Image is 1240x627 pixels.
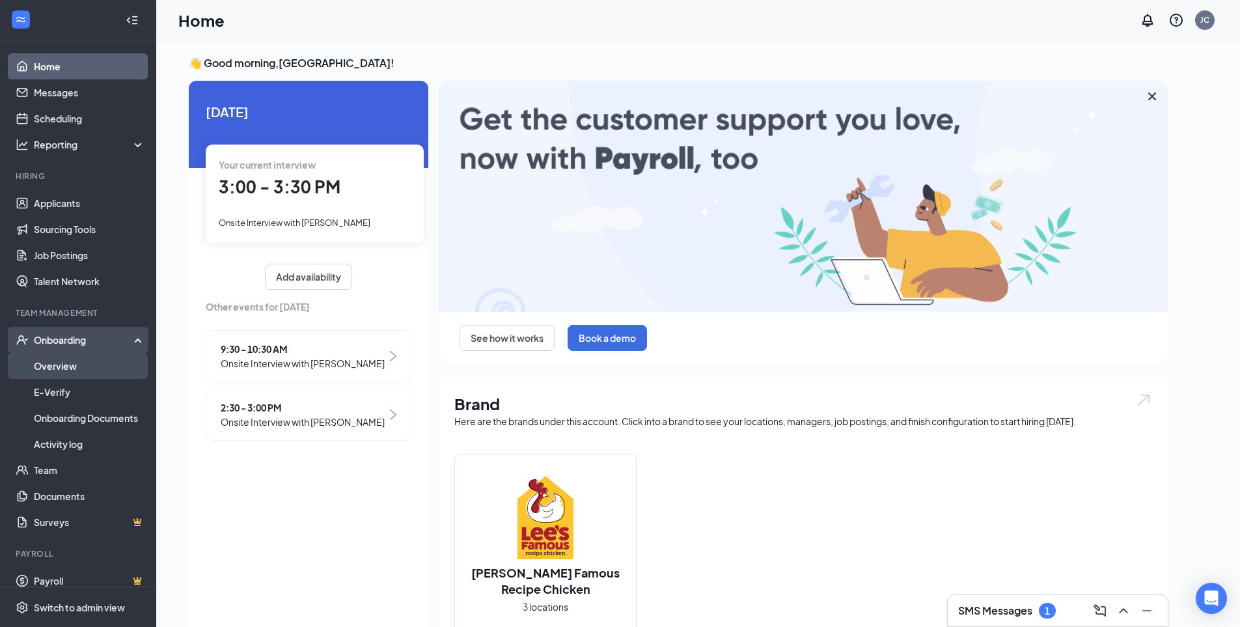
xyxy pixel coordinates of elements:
[34,509,145,535] a: SurveysCrown
[1140,12,1155,28] svg: Notifications
[34,431,145,457] a: Activity log
[189,56,1168,70] h3: 👋 Good morning, [GEOGRAPHIC_DATA] !
[16,307,143,318] div: Team Management
[34,379,145,405] a: E-Verify
[1137,600,1157,621] button: Minimize
[455,564,636,597] h2: [PERSON_NAME] Famous Recipe Chicken
[34,190,145,216] a: Applicants
[34,105,145,132] a: Scheduling
[34,53,145,79] a: Home
[568,325,647,351] button: Book a demo
[34,268,145,294] a: Talent Network
[34,405,145,431] a: Onboarding Documents
[221,415,385,429] span: Onsite Interview with [PERSON_NAME]
[958,604,1032,618] h3: SMS Messages
[1139,603,1155,619] svg: Minimize
[16,548,143,559] div: Payroll
[523,600,568,614] span: 3 locations
[219,217,370,228] span: Onsite Interview with [PERSON_NAME]
[34,242,145,268] a: Job Postings
[1092,603,1108,619] svg: ComposeMessage
[219,159,316,171] span: Your current interview
[504,476,587,559] img: Lee's Famous Recipe Chicken
[178,9,225,31] h1: Home
[1090,600,1110,621] button: ComposeMessage
[454,415,1152,428] div: Here are the brands under this account. Click into a brand to see your locations, managers, job p...
[1116,603,1131,619] svg: ChevronUp
[1113,600,1134,621] button: ChevronUp
[221,400,385,415] span: 2:30 - 3:00 PM
[16,601,29,614] svg: Settings
[1144,89,1160,104] svg: Cross
[221,356,385,370] span: Onsite Interview with [PERSON_NAME]
[34,457,145,483] a: Team
[34,601,125,614] div: Switch to admin view
[34,333,134,346] div: Onboarding
[34,79,145,105] a: Messages
[221,342,385,356] span: 9:30 - 10:30 AM
[34,353,145,379] a: Overview
[1168,12,1184,28] svg: QuestionInfo
[265,264,352,290] button: Add availability
[16,138,29,151] svg: Analysis
[1045,606,1050,617] div: 1
[454,393,1152,415] h1: Brand
[439,81,1168,312] img: payroll-large.gif
[34,483,145,509] a: Documents
[14,13,27,26] svg: WorkstreamLogo
[34,568,145,594] a: PayrollCrown
[16,171,143,182] div: Hiring
[34,216,145,242] a: Sourcing Tools
[460,325,555,351] button: See how it works
[1200,14,1209,25] div: JC
[1196,583,1227,614] div: Open Intercom Messenger
[219,176,340,197] span: 3:00 - 3:30 PM
[16,333,29,346] svg: UserCheck
[1135,393,1152,408] img: open.6027fd2a22e1237b5b06.svg
[206,102,411,122] span: [DATE]
[206,300,411,314] span: Other events for [DATE]
[34,138,146,151] div: Reporting
[126,14,139,27] svg: Collapse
